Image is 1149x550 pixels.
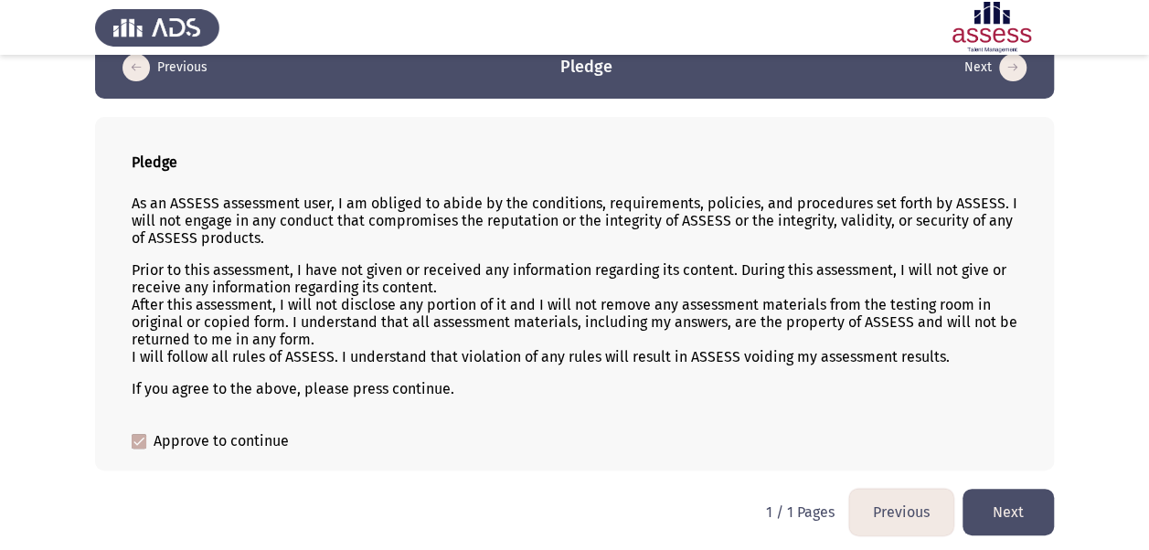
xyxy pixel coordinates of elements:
button: load next page [963,489,1054,535]
button: load previous page [849,489,953,535]
b: Pledge [132,153,177,171]
p: As an ASSESS assessment user, I am obliged to abide by the conditions, requirements, policies, an... [132,195,1017,247]
img: Assessment logo of ASSESS English Language Assessment (3 Module) (Ba - IB) [930,2,1054,53]
button: load next page [959,53,1032,82]
p: 1 / 1 Pages [766,503,835,521]
button: load previous page [117,53,213,82]
p: If you agree to the above, please press continue. [132,380,1017,397]
p: Prior to this assessment, I have not given or received any information regarding its content. Dur... [132,261,1017,365]
span: Approve to continue [154,430,289,452]
img: Assess Talent Management logo [95,2,219,53]
h3: Pledge [560,56,612,79]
